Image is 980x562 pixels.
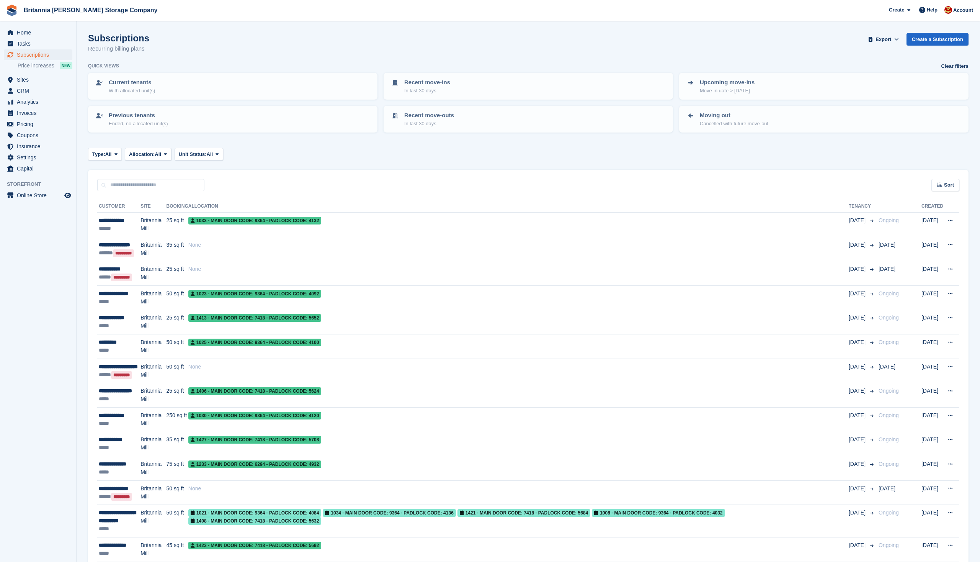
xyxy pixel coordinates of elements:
[879,510,899,516] span: Ongoing
[109,87,155,95] p: With allocated unit(s)
[167,480,188,505] td: 50 sq ft
[4,190,72,201] a: menu
[167,456,188,481] td: 75 sq ft
[188,412,322,419] span: 1030 - Main door code: 9364 - Padlock code: 4120
[89,107,377,132] a: Previous tenants Ended, no allocated unit(s)
[167,383,188,408] td: 25 sq ft
[167,407,188,432] td: 250 sq ft
[188,387,322,395] span: 1406 - Main door code: 7418 - Padlock code: 5624
[849,241,867,249] span: [DATE]
[140,505,166,537] td: Britannia Mill
[17,74,63,85] span: Sites
[140,285,166,310] td: Britannia Mill
[140,334,166,359] td: Britannia Mill
[921,213,943,237] td: [DATE]
[921,237,943,261] td: [DATE]
[92,151,105,158] span: Type:
[167,200,188,213] th: Booking
[404,111,454,120] p: Recent move-outs
[188,363,849,371] div: None
[6,5,18,16] img: stora-icon-8386f47178a22dfd0bd8f6a31ec36ba5ce8667c1dd55bd0f319d3a0aa187defe.svg
[167,537,188,562] td: 45 sq ft
[188,241,849,249] div: None
[18,61,72,70] a: Price increases NEW
[129,151,155,158] span: Allocation:
[849,411,867,419] span: [DATE]
[921,456,943,481] td: [DATE]
[17,190,63,201] span: Online Store
[140,383,166,408] td: Britannia Mill
[921,383,943,408] td: [DATE]
[921,261,943,286] td: [DATE]
[140,213,166,237] td: Britannia Mill
[879,339,899,345] span: Ongoing
[167,213,188,237] td: 25 sq ft
[680,107,968,132] a: Moving out Cancelled with future move-out
[921,480,943,505] td: [DATE]
[175,148,223,161] button: Unit Status: All
[17,152,63,163] span: Settings
[879,266,895,272] span: [DATE]
[188,314,322,322] span: 1413 - Main door code: 7418 - Padlock code: 5652
[17,141,63,152] span: Insurance
[155,151,161,158] span: All
[188,290,322,298] span: 1023 - Main door code: 9364 - Padlock code: 4092
[953,7,973,14] span: Account
[188,339,322,346] span: 1025 - Main door code: 9364 - Padlock code: 4100
[849,387,867,395] span: [DATE]
[140,310,166,334] td: Britannia Mill
[700,111,768,120] p: Moving out
[921,200,943,213] th: Created
[4,97,72,107] a: menu
[167,432,188,456] td: 35 sq ft
[125,148,171,161] button: Allocation: All
[404,78,450,87] p: Recent move-ins
[921,432,943,456] td: [DATE]
[849,541,867,549] span: [DATE]
[867,33,900,46] button: Export
[879,542,899,548] span: Ongoing
[4,74,72,85] a: menu
[17,163,63,174] span: Capital
[849,216,867,224] span: [DATE]
[4,38,72,49] a: menu
[849,363,867,371] span: [DATE]
[384,74,672,99] a: Recent move-ins In last 30 days
[921,359,943,383] td: [DATE]
[944,6,952,14] img: Einar Agustsson
[7,180,76,188] span: Storefront
[4,152,72,163] a: menu
[188,509,322,517] span: 1021 - Main door code: 9364 - Padlock code: 4084
[167,359,188,383] td: 50 sq ft
[140,537,166,562] td: Britannia Mill
[592,509,725,517] span: 1008 - Main door code: 9364 - Padlock code: 4032
[889,6,904,14] span: Create
[18,62,54,69] span: Price increases
[4,108,72,118] a: menu
[109,111,168,120] p: Previous tenants
[188,517,322,525] span: 1408 - Main door code: 7418 - Padlock code: 5632
[60,62,72,69] div: NEW
[88,148,122,161] button: Type: All
[109,78,155,87] p: Current tenants
[207,151,213,158] span: All
[109,120,168,128] p: Ended, no allocated unit(s)
[89,74,377,99] a: Current tenants With allocated unit(s)
[188,217,322,224] span: 1033 - Main door code: 9364 - Padlock code: 4132
[17,97,63,107] span: Analytics
[140,480,166,505] td: Britannia Mill
[944,181,954,189] span: Sort
[88,44,149,53] p: Recurring billing plans
[879,217,899,223] span: Ongoing
[17,38,63,49] span: Tasks
[4,141,72,152] a: menu
[4,130,72,141] a: menu
[17,119,63,129] span: Pricing
[921,334,943,359] td: [DATE]
[879,242,895,248] span: [DATE]
[323,509,456,517] span: 1034 - Main door code: 9364 - Padlock code: 4136
[179,151,207,158] span: Unit Status:
[879,412,899,418] span: Ongoing
[167,310,188,334] td: 25 sq ft
[906,33,969,46] a: Create a Subscription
